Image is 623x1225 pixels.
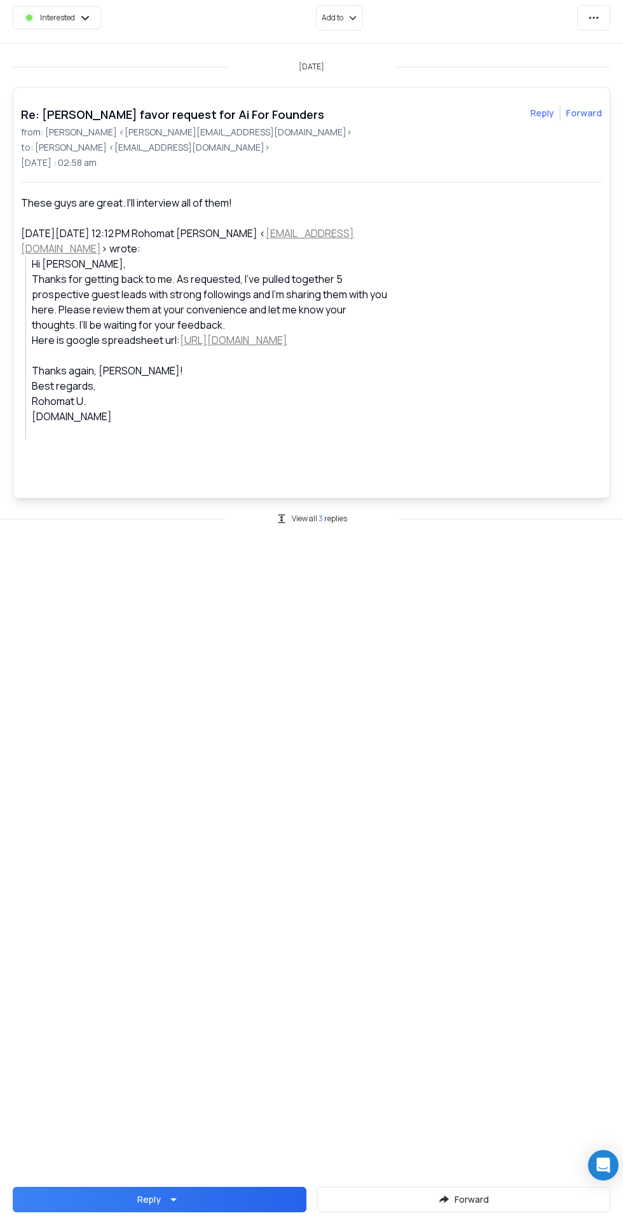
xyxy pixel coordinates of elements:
div: Here is google spreadsheet url: [32,332,392,348]
div: Best regards, Rohomat U. [DOMAIN_NAME] [32,378,392,424]
p: to: [PERSON_NAME] <[EMAIL_ADDRESS][DOMAIN_NAME]> [21,141,602,154]
div: Open Intercom Messenger [588,1150,619,1181]
p: Add to [322,13,343,23]
div: Reply [137,1193,161,1206]
div: Forward [566,107,602,120]
div: [DATE][DATE] 12:12 PM Rohomat [PERSON_NAME] < > wrote: [21,226,392,256]
div: These guys are great. I'll interview all of them! [21,195,392,210]
p: from: [PERSON_NAME] <[PERSON_NAME][EMAIL_ADDRESS][DOMAIN_NAME]> [21,126,602,139]
button: Interested [13,5,101,31]
button: Forward [317,1187,610,1212]
div: Thanks again, [PERSON_NAME]! [32,363,392,378]
button: Reply [13,1187,306,1212]
a: [URL][DOMAIN_NAME] [180,333,287,347]
span: 3 [318,513,324,524]
p: Interested [40,13,75,23]
p: [DATE] [299,62,324,72]
p: View all replies [292,514,347,524]
div: Hi [PERSON_NAME], [32,256,392,271]
button: Reply [530,107,554,120]
div: Thanks for getting back to me. As requested, I’ve pulled together 5 prospective guest leads with ... [32,271,392,332]
h1: Re: [PERSON_NAME] favor request for Ai For Founders [21,106,324,123]
p: [DATE] : 02:58 am [21,156,602,169]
